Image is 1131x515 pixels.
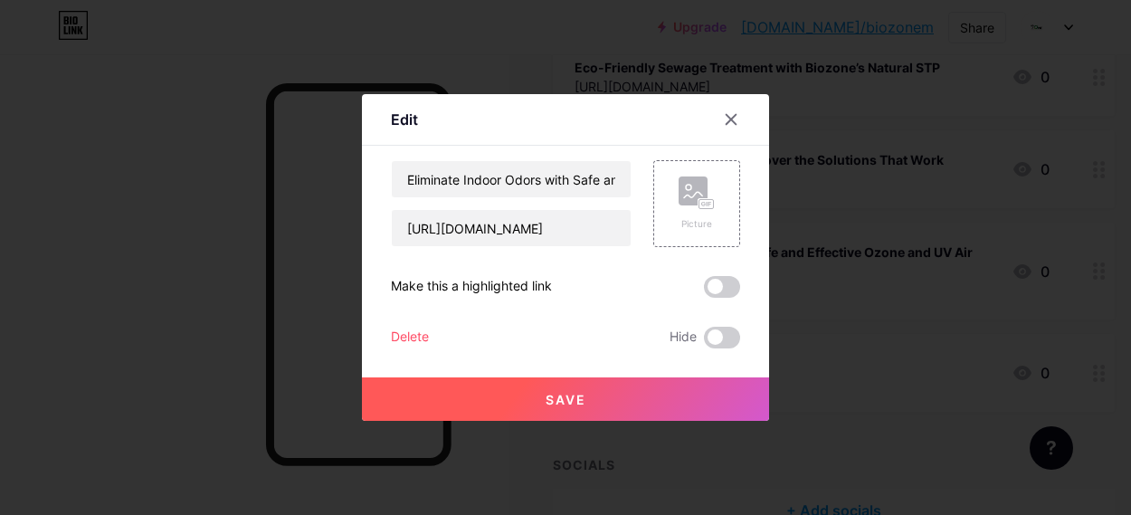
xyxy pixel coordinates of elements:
[679,217,715,231] div: Picture
[392,210,631,246] input: URL
[391,109,418,130] div: Edit
[392,161,631,197] input: Title
[362,377,769,421] button: Save
[670,327,697,348] span: Hide
[391,276,552,298] div: Make this a highlighted link
[546,392,586,407] span: Save
[391,327,429,348] div: Delete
